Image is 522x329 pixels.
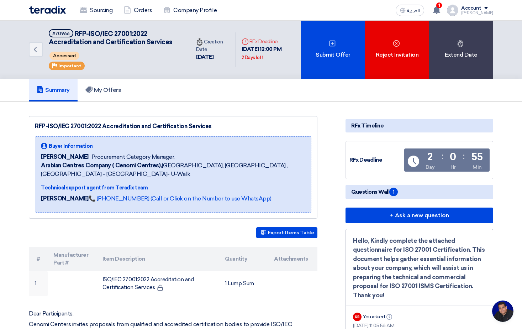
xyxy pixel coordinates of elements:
[48,247,97,271] th: Manufacturer Part #
[49,52,79,60] span: Accessed
[97,271,220,296] td: ISO/IEC 27001:2022 Accreditation and Certification Services
[41,162,162,169] b: Arabian Centres Company ( Cenomi Centres),
[426,163,435,171] div: Day
[365,21,429,79] div: Reject Invitation
[118,2,158,18] a: Orders
[74,2,118,18] a: Sourcing
[35,122,311,131] div: RFP-ISO/IEC 27001:2022 Accreditation and Certification Services
[41,195,89,202] strong: [PERSON_NAME]
[471,152,483,162] div: 55
[429,21,493,79] div: Extend Date
[219,271,268,296] td: 1 Lump Sum
[256,227,317,238] button: Export Items Table
[353,236,486,300] div: Hello, Kindly complete the attached questionnaire for ISO 27001 Certification. This document help...
[447,5,458,16] img: profile_test.png
[41,184,305,192] div: Technical support agent from Teradix team
[268,247,317,271] th: Attachments
[363,313,394,320] div: You asked
[196,38,230,53] div: Creation Date
[58,63,81,68] span: Important
[436,2,442,8] span: 1
[351,188,398,196] span: Questions Wall
[427,152,433,162] div: 2
[49,29,182,47] h5: RFP-ISO/IEC 27001:2022 Accreditation and Certification Services
[242,38,295,45] div: RFx Deadline
[85,87,121,94] h5: My Offers
[91,153,175,161] span: Procurement Category Manager,
[219,247,268,271] th: Quantity
[461,5,481,11] div: Account
[463,150,465,163] div: :
[346,208,493,223] button: + Ask a new question
[349,156,403,164] div: RFx Deadline
[41,153,89,161] span: [PERSON_NAME]
[158,2,222,18] a: Company Profile
[301,21,365,79] div: Submit Offer
[89,195,271,202] a: 📞 [PHONE_NUMBER] (Call or Click on the Number to use WhatsApp)
[242,54,264,61] div: 2 Days left
[29,6,66,14] img: Teradix logo
[442,150,443,163] div: :
[29,79,78,101] a: Summary
[242,45,295,61] div: [DATE] 12:00 PM
[41,161,305,178] span: [GEOGRAPHIC_DATA], [GEOGRAPHIC_DATA] ,[GEOGRAPHIC_DATA] - [GEOGRAPHIC_DATA]- U-Walk
[450,152,456,162] div: 0
[97,247,220,271] th: Item Description
[407,8,420,13] span: العربية
[396,5,424,16] button: العربية
[29,310,317,317] p: Dear Participants,
[49,30,172,46] span: RFP-ISO/IEC 27001:2022 Accreditation and Certification Services
[29,247,48,271] th: #
[37,87,70,94] h5: Summary
[29,271,48,296] td: 1
[196,53,230,61] div: [DATE]
[389,188,398,196] span: 1
[473,163,482,171] div: Min
[492,301,513,322] a: Open chat
[52,31,70,36] div: #70966
[78,79,129,101] a: My Offers
[461,11,493,15] div: [PERSON_NAME]
[346,119,493,132] div: RFx Timeline
[49,142,93,150] span: Buyer Information
[450,163,455,171] div: Hr
[353,313,362,321] div: SB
